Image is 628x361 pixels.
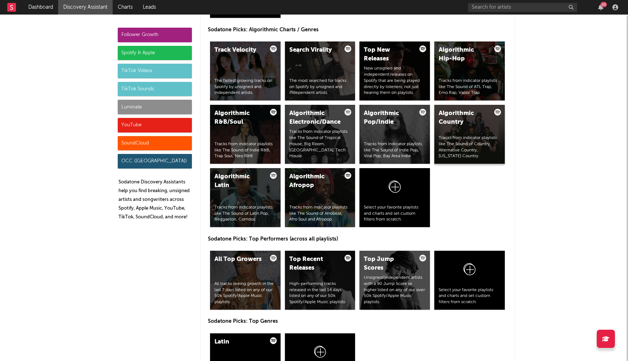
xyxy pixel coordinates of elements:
div: Top Recent Releases [289,255,339,273]
a: Algorithmic AfropopTracks from indicator playlists like The Sound of Afrobeat, Afro Soul and Afro... [285,168,355,227]
div: Luminate [118,100,192,114]
div: Algorithmic Electronic/Dance [289,109,339,127]
div: YouTube [118,118,192,132]
div: All Top Growers [214,255,264,264]
div: High-performing tracks released in the last 14 days listed on any of our 50k Spotify/Apple Music ... [289,281,351,305]
a: All Top GrowersAll tracks seeing growth in the last 7 days listed on any of our 50k Spotify/Apple... [210,251,281,310]
a: Select your favorite playlists and charts and set custom filters from scratch. [434,251,505,310]
p: Sodatone Picks: Algorithmic Charts / Genres [208,25,507,34]
button: 20 [598,4,603,10]
a: Select your favorite playlists and charts and set custom filters from scratch. [359,168,430,227]
div: TikTok Videos [118,64,192,78]
p: Sodatone Discovery Assistants help you find breaking, unsigned artists and songwriters across Spo... [118,178,192,222]
a: Algorithmic LatinTracks from indicator playlists like The Sound of Latin Pop, Reggaeton, Corridos. [210,168,281,227]
a: Algorithmic Pop/IndieTracks from indicator playlists like The Sound of Indie Pop, Viral Pop, Bay ... [359,105,430,164]
div: Spotify & Apple [118,46,192,60]
div: Tracks from indicator playlists like The Sound of ATL Trap, Emo Rap, Vapor Trap [439,78,500,96]
div: The fastest growing tracks on Spotify by unsigned and independent artists. [214,78,276,96]
div: Unsigned/independent artists with a 90 Jump Score or higher listed on any of our over 50k Spotify... [364,275,426,305]
p: Sodatone Picks: Top Performers (across all playlists) [208,235,507,243]
div: Algorithmic Hip-Hop [439,46,488,63]
a: Top Recent ReleasesHigh-performing tracks released in the last 14 days listed on any of our 50k S... [285,251,355,310]
div: SoundCloud [118,136,192,151]
div: The most searched for tracks on Spotify by unsigned and independent artists. [289,78,351,96]
a: Top Jump ScoresUnsigned/independent artists with a 90 Jump Score or higher listed on any of our o... [359,251,430,310]
div: Select your favorite playlists and charts and set custom filters from scratch. [364,205,426,223]
a: Search ViralityThe most searched for tracks on Spotify by unsigned and independent artists. [285,41,355,100]
div: Tracks from indicator playlists like The Sound of Latin Pop, Reggaeton, Corridos. [214,205,276,223]
div: TikTok Sounds [118,82,192,96]
div: OCC ([GEOGRAPHIC_DATA]) [118,154,192,168]
div: 20 [600,2,607,7]
div: Tracks from indicator playlists like The Sound of Indie Pop, Viral Pop, Bay Area Indie [364,141,426,159]
div: Tracks from indicator playlists like The Sound of Afrobeat, Afro Soul and Afropop. [289,205,351,223]
p: Sodatone Picks: Top Genres [208,317,507,326]
div: Algorithmic R&B/Soul [214,109,264,127]
div: New unsigned and independent releases on Spotify that are being played directly by listeners, not... [364,66,426,96]
a: Algorithmic Hip-HopTracks from indicator playlists like The Sound of ATL Trap, Emo Rap, Vapor Trap [434,41,505,100]
div: Tracks from indicator playlists like The Sound of Tropical House, Big Room, [GEOGRAPHIC_DATA], Te... [289,129,351,159]
div: Latin [214,338,264,346]
input: Search for artists [468,3,577,12]
div: Track Velocity [214,46,264,55]
a: Top New ReleasesNew unsigned and independent releases on Spotify that are being played directly b... [359,41,430,100]
div: Follower Growth [118,28,192,42]
div: Algorithmic Afropop [289,172,339,190]
div: Search Virality [289,46,339,55]
div: Algorithmic Pop/Indie [364,109,413,127]
div: Algorithmic Country [439,109,488,127]
a: Algorithmic CountryTracks from indicator playlists like The Sound of Country, Alternative Country... [434,105,505,164]
div: Top Jump Scores [364,255,413,273]
div: Algorithmic Latin [214,172,264,190]
a: Track VelocityThe fastest growing tracks on Spotify by unsigned and independent artists. [210,41,281,100]
a: Algorithmic Electronic/DanceTracks from indicator playlists like The Sound of Tropical House, Big... [285,105,355,164]
div: Tracks from indicator playlists like The Sound of Country, Alternative Country, [US_STATE] Country. [439,135,500,159]
div: All tracks seeing growth in the last 7 days listed on any of our 50k Spotify/Apple Music playlists. [214,281,276,305]
div: Top New Releases [364,46,413,63]
a: Algorithmic R&B/SoulTracks from indicator playlists like The Sound of Indie R&B, Trap Soul, Neo R&B [210,105,281,164]
div: Tracks from indicator playlists like The Sound of Indie R&B, Trap Soul, Neo R&B [214,141,276,159]
div: Select your favorite playlists and charts and set custom filters from scratch. [439,287,500,305]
